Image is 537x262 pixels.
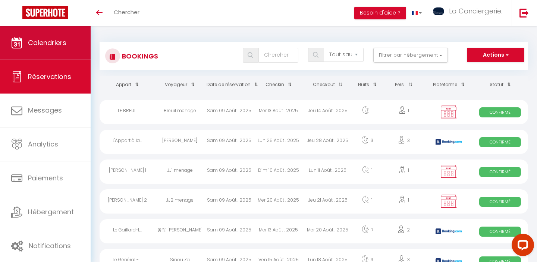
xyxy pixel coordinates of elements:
button: Filtrer par hébergement [373,48,448,63]
th: Sort by guest [155,76,204,94]
th: Sort by nights [352,76,382,94]
button: Actions [467,48,524,63]
span: Analytics [28,139,58,149]
img: ... [433,7,444,15]
th: Sort by people [382,76,425,94]
img: logout [519,8,529,18]
th: Sort by channel [425,76,472,94]
span: Notifications [29,241,71,250]
span: Réservations [28,72,71,81]
span: Calendriers [28,38,66,47]
iframe: LiveChat chat widget [506,231,537,262]
button: Besoin d'aide ? [354,7,406,19]
span: Messages [28,105,62,115]
img: Super Booking [22,6,68,19]
h3: Bookings [120,48,158,64]
span: Paiements [28,173,63,183]
th: Sort by status [472,76,528,94]
th: Sort by rentals [100,76,155,94]
span: Chercher [114,8,139,16]
span: Hébergement [28,207,74,217]
span: La Conciergerie. [449,6,502,16]
th: Sort by checkout [303,76,352,94]
input: Chercher [258,48,298,63]
th: Sort by booking date [205,76,254,94]
th: Sort by checkin [254,76,303,94]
